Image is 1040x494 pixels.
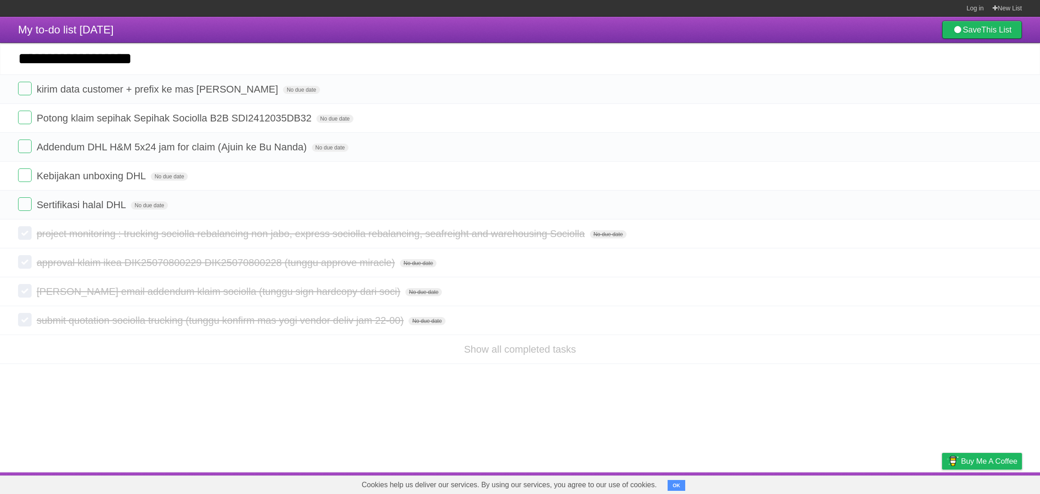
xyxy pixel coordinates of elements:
span: No due date [316,115,353,123]
span: project monitoring : trucking sociolla rebalancing non jabo, express sociolla rebalancing, seafre... [37,228,587,239]
span: kirim data customer + prefix ke mas [PERSON_NAME] [37,84,280,95]
span: No due date [151,172,187,181]
label: Done [18,226,32,240]
label: Done [18,111,32,124]
label: Done [18,284,32,298]
span: submit quotation sociolla trucking (tunggu konfirm mas yogi vendor deliv jam 22-00) [37,315,406,326]
span: No due date [400,259,436,267]
b: This List [981,25,1012,34]
label: Done [18,140,32,153]
span: No due date [131,201,167,210]
a: Privacy [930,475,954,492]
span: Sertifikasi halal DHL [37,199,128,210]
span: [PERSON_NAME] email addendum klaim sociolla (tunggu sign hardcopy dari soci) [37,286,403,297]
span: No due date [405,288,442,296]
span: approval klaim ikea DIK25070800229 DIK25070800228 (tunggu approve miracle) [37,257,397,268]
label: Done [18,197,32,211]
a: About [822,475,841,492]
img: Buy me a coffee [947,453,959,469]
span: Cookies help us deliver our services. By using our services, you agree to our use of cookies. [353,476,666,494]
label: Done [18,255,32,269]
span: My to-do list [DATE] [18,23,114,36]
span: No due date [283,86,320,94]
span: Addendum DHL H&M 5x24 jam for claim (Ajuin ke Bu Nanda) [37,141,309,153]
label: Done [18,313,32,326]
a: Terms [900,475,919,492]
span: Potong klaim sepihak Sepihak Sociolla B2B SDI2412035DB32 [37,112,314,124]
span: No due date [409,317,445,325]
label: Done [18,82,32,95]
span: No due date [312,144,348,152]
a: Show all completed tasks [464,344,576,355]
a: Developers [852,475,888,492]
span: Kebijakan unboxing DHL [37,170,148,182]
span: Buy me a coffee [961,453,1017,469]
button: OK [668,480,685,491]
a: Buy me a coffee [942,453,1022,470]
a: Suggest a feature [965,475,1022,492]
span: No due date [590,230,627,238]
a: SaveThis List [942,21,1022,39]
label: Done [18,168,32,182]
